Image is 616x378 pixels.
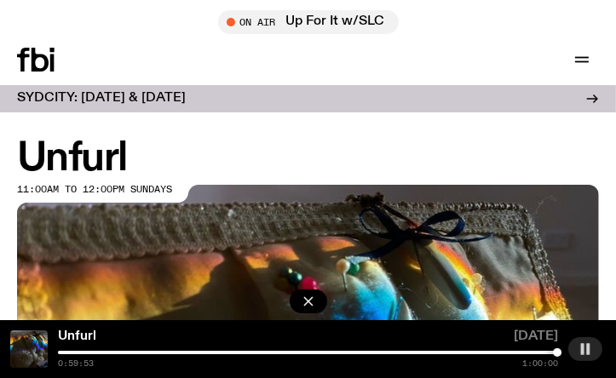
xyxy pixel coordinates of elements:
[17,140,599,178] h1: Unfurl
[17,92,186,105] h3: SYDCITY: [DATE] & [DATE]
[17,185,172,194] span: 11:00am to 12:00pm sundays
[522,359,558,368] span: 1:00:00
[218,10,399,34] button: On AirUp For It w/SLC
[10,330,48,368] img: A piece of fabric is pierced by sewing pins with different coloured heads, a rainbow light is cas...
[58,329,96,343] a: Unfurl
[58,359,94,368] span: 0:59:53
[514,330,558,347] span: [DATE]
